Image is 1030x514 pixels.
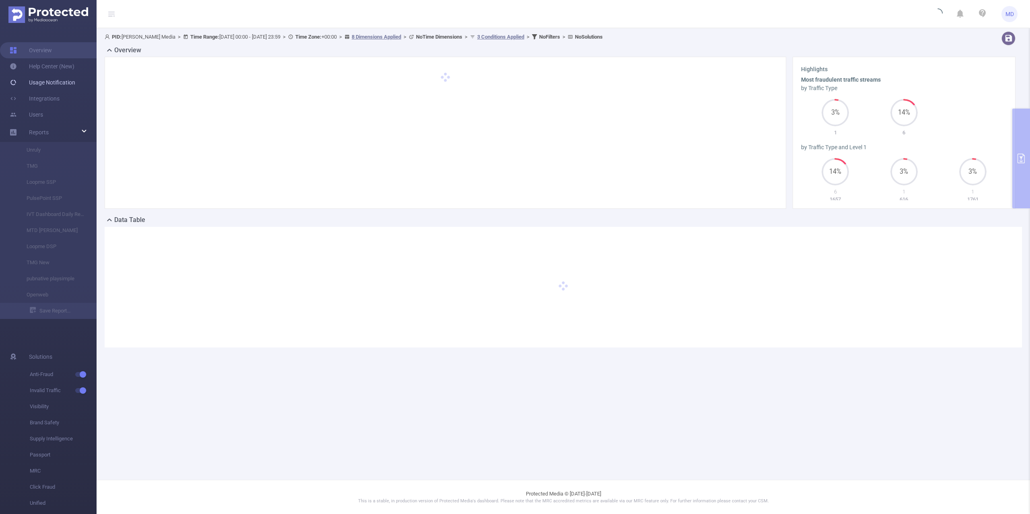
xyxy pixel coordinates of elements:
span: Supply Intelligence [30,431,97,447]
footer: Protected Media © [DATE]-[DATE] [97,480,1030,514]
span: 14% [890,109,918,116]
a: Reports [29,124,49,140]
span: 14% [822,169,849,175]
b: Time Zone: [295,34,321,40]
a: Help Center (New) [10,58,74,74]
i: icon: user [105,34,112,39]
span: > [524,34,532,40]
div: by Traffic Type [801,84,1007,93]
p: 6 [801,188,870,196]
span: Anti-Fraud [30,366,97,382]
span: Unified [30,495,97,511]
b: PID: [112,34,122,40]
a: Overview [10,42,52,58]
a: Usage Notification [10,74,75,90]
h2: Overview [114,45,141,55]
span: 3% [822,109,849,116]
span: > [401,34,409,40]
b: Most fraudulent traffic streams [801,76,881,83]
b: Time Range: [190,34,219,40]
p: This is a stable, in production version of Protected Media's dashboard. Please note that the MRC ... [117,498,1010,505]
b: No Time Dimensions [416,34,462,40]
span: > [462,34,470,40]
h3: Highlights [801,65,1007,74]
span: > [560,34,568,40]
span: > [175,34,183,40]
span: [PERSON_NAME] Media [DATE] 00:00 - [DATE] 23:59 +00:00 [105,34,603,40]
span: Brand Safety [30,415,97,431]
span: > [280,34,288,40]
b: No Filters [539,34,560,40]
span: Visibility [30,399,97,415]
p: 1 [870,188,939,196]
span: MD [1005,6,1014,22]
p: 1 [938,188,1007,196]
span: Click Fraud [30,479,97,495]
p: 1657 [801,195,870,204]
span: Solutions [29,349,52,365]
div: by Traffic Type and Level 1 [801,143,1007,152]
span: Passport [30,447,97,463]
img: Protected Media [8,6,88,23]
u: 8 Dimensions Applied [352,34,401,40]
p: 6 [870,129,939,137]
span: MRC [30,463,97,479]
p: 616 [870,195,939,204]
b: No Solutions [575,34,603,40]
a: Integrations [10,90,60,107]
span: > [337,34,344,40]
span: 3% [959,169,987,175]
a: Users [10,107,43,123]
h2: Data Table [114,215,145,225]
span: Invalid Traffic [30,382,97,399]
p: 1 [801,129,870,137]
u: 3 Conditions Applied [477,34,524,40]
span: 3% [890,169,918,175]
p: 1761 [938,195,1007,204]
i: icon: loading [933,8,943,20]
span: Reports [29,129,49,136]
